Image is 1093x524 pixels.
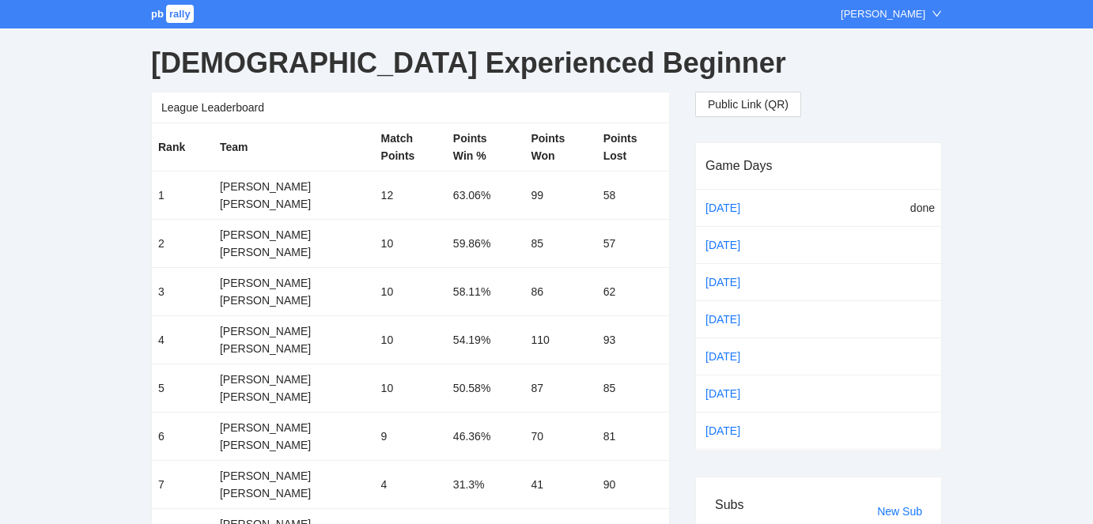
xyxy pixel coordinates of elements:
a: [DATE] [702,345,769,368]
td: 81 [597,413,669,461]
div: [PERSON_NAME] [220,467,369,484]
div: Game Days [705,143,932,188]
span: down [932,9,942,19]
td: 10 [375,316,447,364]
div: Points [603,130,663,147]
a: pbrally [151,8,196,20]
td: 2 [152,220,214,268]
div: Points [531,130,590,147]
td: done [846,190,941,227]
div: [PERSON_NAME] [220,292,369,309]
td: 4 [152,316,214,364]
a: [DATE] [702,196,769,220]
td: 10 [375,268,447,316]
div: [PERSON_NAME] [220,388,369,405]
div: [PERSON_NAME] [220,178,369,195]
a: New Sub [877,505,922,518]
div: [DEMOGRAPHIC_DATA] Experienced Beginner [151,35,942,92]
div: League Leaderboard [161,92,660,123]
div: Won [531,147,590,164]
div: [PERSON_NAME] [220,226,369,243]
div: [PERSON_NAME] [220,340,369,357]
td: 99 [524,172,596,220]
div: [PERSON_NAME] [220,274,369,292]
td: 5 [152,364,214,413]
a: [DATE] [702,307,769,331]
td: 7 [152,461,214,509]
a: [DATE] [702,233,769,257]
div: Lost [603,147,663,164]
td: 87 [524,364,596,413]
td: 93 [597,316,669,364]
div: [PERSON_NAME] [220,371,369,388]
div: [PERSON_NAME] [220,322,369,340]
span: pb [151,8,164,20]
div: [PERSON_NAME] [220,195,369,213]
td: 12 [375,172,447,220]
div: Win % [453,147,519,164]
td: 1 [152,172,214,220]
td: 59.86% [447,220,525,268]
td: 57 [597,220,669,268]
td: 31.3% [447,461,525,509]
div: [PERSON_NAME] [220,436,369,454]
td: 6 [152,413,214,461]
td: 9 [375,413,447,461]
div: Points [381,147,441,164]
div: Team [220,138,369,156]
div: Points [453,130,519,147]
span: rally [166,5,194,23]
div: [PERSON_NAME] [220,419,369,436]
td: 62 [597,268,669,316]
td: 110 [524,316,596,364]
td: 10 [375,364,447,413]
td: 86 [524,268,596,316]
a: [DATE] [702,270,769,294]
td: 10 [375,220,447,268]
div: Match [381,130,441,147]
td: 54.19% [447,316,525,364]
td: 50.58% [447,364,525,413]
div: [PERSON_NAME] [220,243,369,261]
a: [DATE] [702,382,769,405]
div: [PERSON_NAME] [841,6,925,22]
td: 58 [597,172,669,220]
td: 85 [597,364,669,413]
div: [PERSON_NAME] [220,484,369,502]
td: 4 [375,461,447,509]
td: 90 [597,461,669,509]
span: Public Link (QR) [708,96,789,113]
td: 85 [524,220,596,268]
td: 70 [524,413,596,461]
td: 63.06% [447,172,525,220]
a: [DATE] [702,419,769,443]
button: Public Link (QR) [695,92,801,117]
td: 58.11% [447,268,525,316]
td: 41 [524,461,596,509]
td: 3 [152,268,214,316]
td: 46.36% [447,413,525,461]
div: Rank [158,138,207,156]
